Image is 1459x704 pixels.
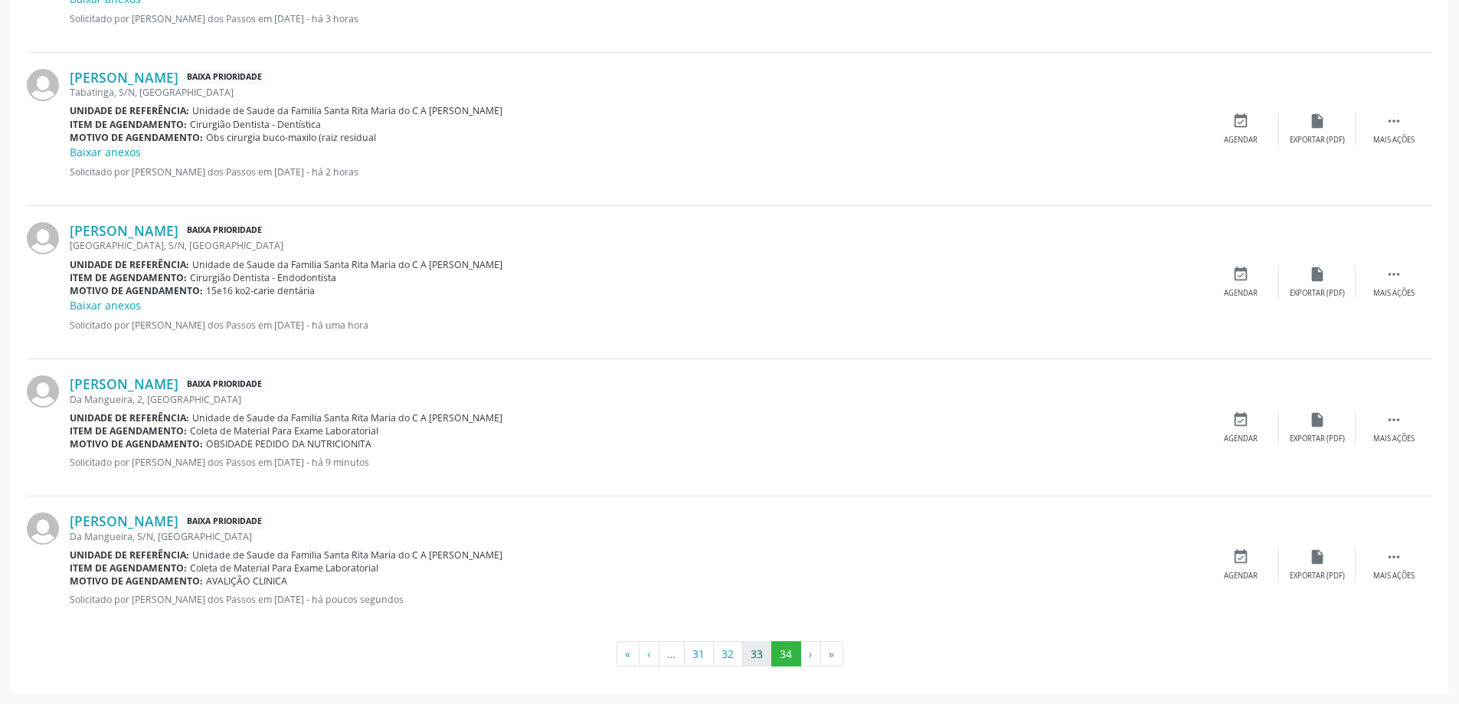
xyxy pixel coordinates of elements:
[27,375,59,408] img: img
[1290,571,1345,581] div: Exportar (PDF)
[70,530,1202,543] div: Da Mangueira, S/N, [GEOGRAPHIC_DATA]
[27,222,59,254] img: img
[70,131,203,144] b: Motivo de agendamento:
[192,411,502,424] span: Unidade de Saude da Familia Santa Rita Maria do C A [PERSON_NAME]
[206,284,315,297] span: 15e16 ko2-carie dentária
[190,271,336,284] span: Cirurgião Dentista - Endodontista
[70,118,187,131] b: Item de agendamento:
[70,456,1202,469] p: Solicitado por [PERSON_NAME] dos Passos em [DATE] - há 9 minutos
[190,562,378,575] span: Coleta de Material Para Exame Laboratorial
[70,258,189,271] b: Unidade de referência:
[1224,135,1258,146] div: Agendar
[206,575,287,588] span: AVALIÇÃO CLINICA
[1385,548,1402,565] i: 
[70,165,1202,178] p: Solicitado por [PERSON_NAME] dos Passos em [DATE] - há 2 horas
[70,271,187,284] b: Item de agendamento:
[742,641,772,667] button: Go to page 33
[70,437,203,450] b: Motivo de agendamento:
[206,131,376,144] span: Obs cirurgia buco-maxilo (raiz residual
[70,69,178,86] a: [PERSON_NAME]
[1373,288,1415,299] div: Mais ações
[190,424,378,437] span: Coleta de Material Para Exame Laboratorial
[184,513,265,529] span: Baixa Prioridade
[70,411,189,424] b: Unidade de referência:
[192,548,502,562] span: Unidade de Saude da Familia Santa Rita Maria do C A [PERSON_NAME]
[184,70,265,86] span: Baixa Prioridade
[1309,548,1326,565] i: insert_drive_file
[639,641,659,667] button: Go to previous page
[1373,434,1415,444] div: Mais ações
[192,258,502,271] span: Unidade de Saude da Familia Santa Rita Maria do C A [PERSON_NAME]
[713,641,743,667] button: Go to page 32
[70,575,203,588] b: Motivo de agendamento:
[70,12,1202,25] p: Solicitado por [PERSON_NAME] dos Passos em [DATE] - há 3 horas
[70,424,187,437] b: Item de agendamento:
[70,593,1202,606] p: Solicitado por [PERSON_NAME] dos Passos em [DATE] - há poucos segundos
[70,512,178,529] a: [PERSON_NAME]
[1232,411,1249,428] i: event_available
[27,641,1432,667] ul: Pagination
[1385,113,1402,129] i: 
[684,641,714,667] button: Go to page 31
[1309,411,1326,428] i: insert_drive_file
[617,641,640,667] button: Go to first page
[70,298,141,313] a: Baixar anexos
[70,562,187,575] b: Item de agendamento:
[27,512,59,545] img: img
[1232,113,1249,129] i: event_available
[1309,113,1326,129] i: insert_drive_file
[70,548,189,562] b: Unidade de referência:
[206,437,371,450] span: OBSIDADE PEDIDO DA NUTRICIONITA
[27,69,59,101] img: img
[70,86,1202,99] div: Tabatinga, S/N, [GEOGRAPHIC_DATA]
[70,145,141,159] a: Baixar anexos
[70,239,1202,252] div: [GEOGRAPHIC_DATA], S/N, [GEOGRAPHIC_DATA]
[70,375,178,392] a: [PERSON_NAME]
[1224,571,1258,581] div: Agendar
[1373,571,1415,581] div: Mais ações
[70,104,189,117] b: Unidade de referência:
[1232,266,1249,283] i: event_available
[184,376,265,392] span: Baixa Prioridade
[70,284,203,297] b: Motivo de agendamento:
[1224,434,1258,444] div: Agendar
[1385,266,1402,283] i: 
[70,222,178,239] a: [PERSON_NAME]
[1290,288,1345,299] div: Exportar (PDF)
[190,118,321,131] span: Cirurgião Dentista - Dentística
[1385,411,1402,428] i: 
[184,223,265,239] span: Baixa Prioridade
[771,641,801,667] button: Go to page 34
[70,319,1202,332] p: Solicitado por [PERSON_NAME] dos Passos em [DATE] - há uma hora
[1373,135,1415,146] div: Mais ações
[1290,135,1345,146] div: Exportar (PDF)
[192,104,502,117] span: Unidade de Saude da Familia Santa Rita Maria do C A [PERSON_NAME]
[1232,548,1249,565] i: event_available
[1224,288,1258,299] div: Agendar
[1309,266,1326,283] i: insert_drive_file
[1290,434,1345,444] div: Exportar (PDF)
[70,393,1202,406] div: Da Mangueira, 2, [GEOGRAPHIC_DATA]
